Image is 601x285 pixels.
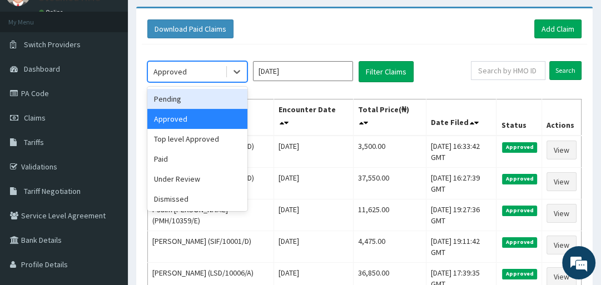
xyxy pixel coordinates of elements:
input: Search [549,61,582,80]
a: Add Claim [534,19,582,38]
div: Top level Approved [147,129,247,149]
th: Date Filed [426,99,496,136]
span: Approved [502,237,537,247]
span: Claims [24,113,46,123]
textarea: Type your message and hit 'Enter' [6,177,212,216]
div: Minimize live chat window [182,6,209,32]
span: Switch Providers [24,39,81,49]
input: Search by HMO ID [471,61,545,80]
a: View [547,204,577,223]
td: [DATE] 16:27:39 GMT [426,168,496,199]
td: [DATE] [274,168,354,199]
td: 4,475.00 [353,231,426,263]
div: Approved [153,66,187,77]
th: Actions [542,99,581,136]
span: Approved [502,269,537,279]
a: Online [39,8,66,16]
th: Status [496,99,542,136]
span: We're online! [64,77,153,189]
input: Select Month and Year [253,61,353,81]
td: 11,625.00 [353,199,426,231]
div: Pending [147,89,247,109]
span: Tariff Negotiation [24,186,81,196]
div: Chat with us now [58,62,187,77]
a: View [547,172,577,191]
th: Encounter Date [274,99,354,136]
td: 3,500.00 [353,136,426,168]
img: d_794563401_company_1708531726252_794563401 [21,56,45,83]
span: Approved [502,174,537,184]
td: [DATE] [274,136,354,168]
span: Approved [502,142,537,152]
td: Psalm [PERSON_NAME] (PMH/10359/E) [148,199,274,231]
td: 37,550.00 [353,168,426,199]
td: [DATE] 16:33:42 GMT [426,136,496,168]
td: [DATE] [274,231,354,263]
div: Approved [147,109,247,129]
button: Download Paid Claims [147,19,234,38]
a: View [547,236,577,254]
a: View [547,141,577,159]
button: Filter Claims [359,61,414,82]
td: [DATE] 19:27:36 GMT [426,199,496,231]
span: Approved [502,206,537,216]
span: Tariffs [24,137,44,147]
td: [DATE] [274,199,354,231]
th: Total Price(₦) [353,99,426,136]
span: Dashboard [24,64,60,74]
div: Under Review [147,169,247,189]
div: Paid [147,149,247,169]
td: [DATE] 19:11:42 GMT [426,231,496,263]
div: Dismissed [147,189,247,209]
td: [PERSON_NAME] (SIF/10001/D) [148,231,274,263]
